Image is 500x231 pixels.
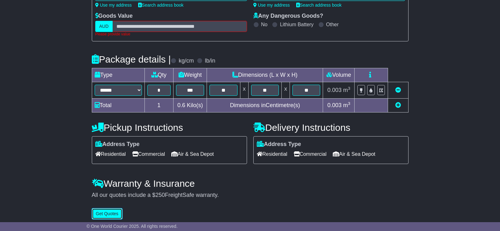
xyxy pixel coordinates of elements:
a: Add new item [395,102,401,108]
span: 0.003 [327,87,342,93]
td: x [282,82,290,98]
span: m [343,102,350,108]
a: Use my address [95,3,132,8]
td: Volume [323,68,355,82]
span: Air & Sea Depot [333,149,375,159]
label: Other [326,21,339,27]
td: 1 [144,98,174,112]
label: AUD [95,21,113,32]
span: Residential [95,149,126,159]
sup: 3 [348,86,350,91]
td: Qty [144,68,174,82]
h4: Pickup Instructions [92,122,247,133]
span: 0.6 [177,102,185,108]
label: No [261,21,268,27]
span: © One World Courier 2025. All rights reserved. [86,224,178,229]
label: kg/cm [179,58,194,64]
a: Remove this item [395,87,401,93]
span: Commercial [294,149,326,159]
button: Get Quotes [92,208,123,219]
span: Air & Sea Depot [171,149,214,159]
label: Address Type [257,141,301,148]
td: Weight [174,68,207,82]
a: Search address book [296,3,342,8]
span: m [343,87,350,93]
td: Type [92,68,144,82]
td: Dimensions (L x W x H) [207,68,323,82]
a: Use my address [253,3,290,8]
label: Goods Value [95,13,133,20]
span: Commercial [132,149,165,159]
label: lb/in [205,58,215,64]
td: Total [92,98,144,112]
div: All our quotes include a $ FreightSafe warranty. [92,192,409,199]
h4: Warranty & Insurance [92,178,409,189]
td: Kilo(s) [174,98,207,112]
td: Dimensions in Centimetre(s) [207,98,323,112]
sup: 3 [348,101,350,106]
label: Address Type [95,141,140,148]
span: 0.003 [327,102,342,108]
span: 250 [156,192,165,198]
div: Please provide value [95,32,247,36]
a: Search address book [138,3,184,8]
h4: Delivery Instructions [253,122,409,133]
label: Lithium Battery [280,21,314,27]
td: x [240,82,248,98]
h4: Package details | [92,54,171,64]
label: Any Dangerous Goods? [253,13,323,20]
span: Residential [257,149,287,159]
